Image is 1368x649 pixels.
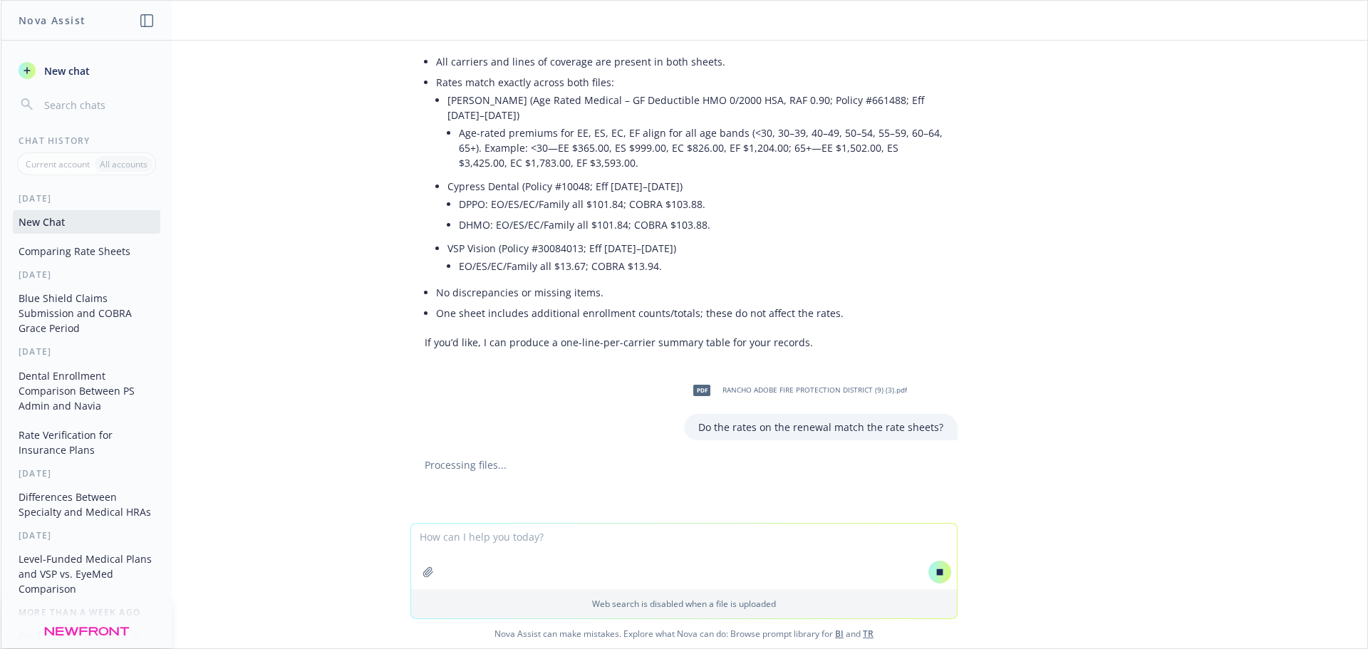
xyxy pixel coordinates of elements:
button: New chat [13,58,160,83]
div: [DATE] [1,467,172,479]
li: Rates match exactly across both files: [436,72,943,282]
span: RANCHO ADOBE FIRE PROTECTION DISTRICT (9) (3).pdf [722,385,907,395]
li: DPPO: EO/ES/EC/Family all $101.84; COBRA $103.88. [459,194,943,214]
span: Nova Assist can make mistakes. Explore what Nova can do: Browse prompt library for and [6,619,1362,648]
li: No discrepancies or missing items. [436,282,943,303]
li: EO/ES/EC/Family all $13.67; COBRA $13.94. [459,256,943,276]
li: Age-rated premiums for EE, ES, EC, EF align for all age bands (<30, 30–39, 40–49, 50–54, 55–59, 6... [459,123,943,173]
button: Differences Between Specialty and Medical HRAs [13,485,160,524]
div: [DATE] [1,269,172,281]
input: Search chats [41,95,155,115]
span: pdf [693,385,710,395]
a: TR [863,628,874,640]
button: Comparing Rate Sheets [13,239,160,263]
div: [DATE] [1,346,172,358]
div: Chat History [1,135,172,147]
p: If you’d like, I can produce a one-line-per-carrier summary table for your records. [425,335,943,350]
button: Rate Verification for Insurance Plans [13,423,160,462]
li: VSP Vision (Policy #30084013; Eff [DATE]–[DATE]) [447,238,943,279]
div: More than a week ago [1,606,172,618]
button: New Chat [13,210,160,234]
div: [DATE] [1,529,172,541]
div: pdfRANCHO ADOBE FIRE PROTECTION DISTRICT (9) (3).pdf [684,373,910,408]
a: BI [835,628,844,640]
li: All carriers and lines of coverage are present in both sheets. [436,51,943,72]
span: New chat [41,63,90,78]
p: All accounts [100,158,147,170]
p: Current account [26,158,90,170]
li: [PERSON_NAME] (Age Rated Medical – GF Deductible HMO 0/2000 HSA, RAF 0.90; Policy #661488; Eff [D... [447,90,943,176]
p: Do the rates on the renewal match the rate sheets? [698,420,943,435]
h1: Nova Assist [19,13,85,28]
p: Web search is disabled when a file is uploaded [420,598,948,610]
li: DHMO: EO/ES/EC/Family all $101.84; COBRA $103.88. [459,214,943,235]
button: Blue Shield Claims Submission and COBRA Grace Period [13,286,160,340]
button: Level-Funded Medical Plans and VSP vs. EyeMed Comparison [13,547,160,601]
div: Processing files... [410,457,958,472]
li: One sheet includes additional enrollment counts/totals; these do not affect the rates. [436,303,943,323]
button: Dental Enrollment Comparison Between PS Admin and Navia [13,364,160,417]
div: [DATE] [1,192,172,204]
li: Cypress Dental (Policy #10048; Eff [DATE]–[DATE]) [447,176,943,238]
